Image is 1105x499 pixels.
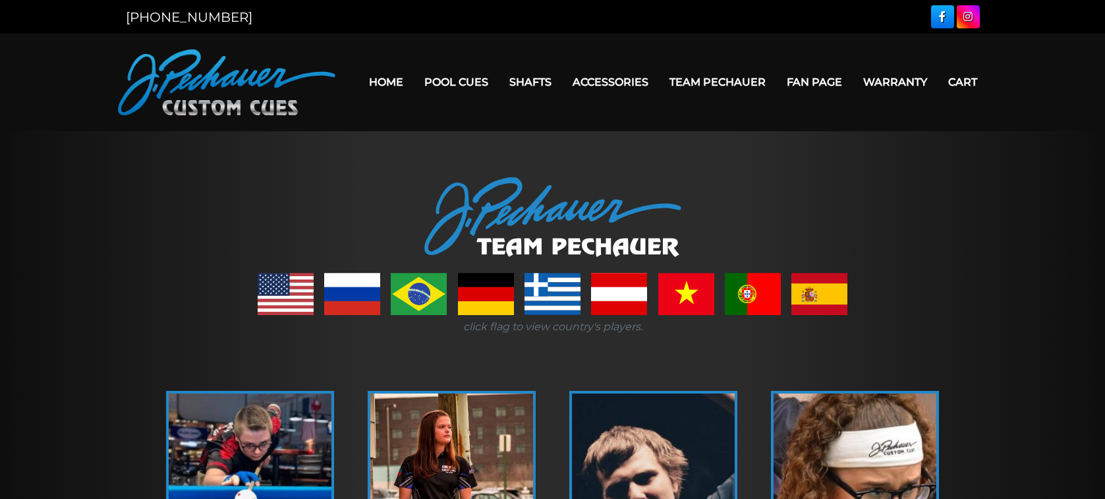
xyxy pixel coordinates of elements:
[853,65,938,99] a: Warranty
[358,65,414,99] a: Home
[463,320,642,333] i: click flag to view country's players.
[659,65,776,99] a: Team Pechauer
[562,65,659,99] a: Accessories
[118,49,335,115] img: Pechauer Custom Cues
[126,9,252,25] a: [PHONE_NUMBER]
[938,65,988,99] a: Cart
[414,65,499,99] a: Pool Cues
[499,65,562,99] a: Shafts
[776,65,853,99] a: Fan Page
